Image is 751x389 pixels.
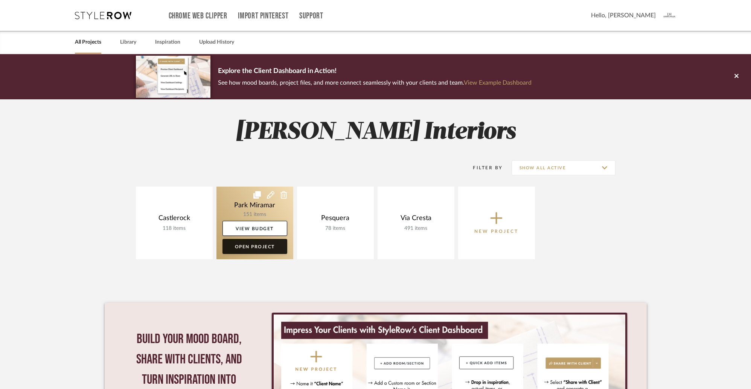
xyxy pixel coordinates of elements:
[75,37,101,47] a: All Projects
[136,56,210,97] img: d5d033c5-7b12-40c2-a960-1ecee1989c38.png
[218,65,532,77] p: Explore the Client Dashboard in Action!
[303,225,368,232] div: 78 items
[120,37,136,47] a: Library
[105,118,647,146] h2: [PERSON_NAME] Interiors
[218,77,532,88] p: See how mood boards, project files, and more connect seamlessly with your clients and team.
[591,11,656,20] span: Hello, [PERSON_NAME]
[464,80,532,86] a: View Example Dashboard
[222,239,287,254] a: Open Project
[661,8,677,23] img: avatar
[458,187,535,259] button: New Project
[199,37,234,47] a: Upload History
[142,225,207,232] div: 118 items
[474,228,518,235] p: New Project
[299,13,323,19] a: Support
[155,37,180,47] a: Inspiration
[303,214,368,225] div: Pesquera
[463,164,503,172] div: Filter By
[142,214,207,225] div: Castlerock
[384,225,448,232] div: 491 items
[169,13,227,19] a: Chrome Web Clipper
[384,214,448,225] div: Via Cresta
[238,13,288,19] a: Import Pinterest
[222,221,287,236] a: View Budget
